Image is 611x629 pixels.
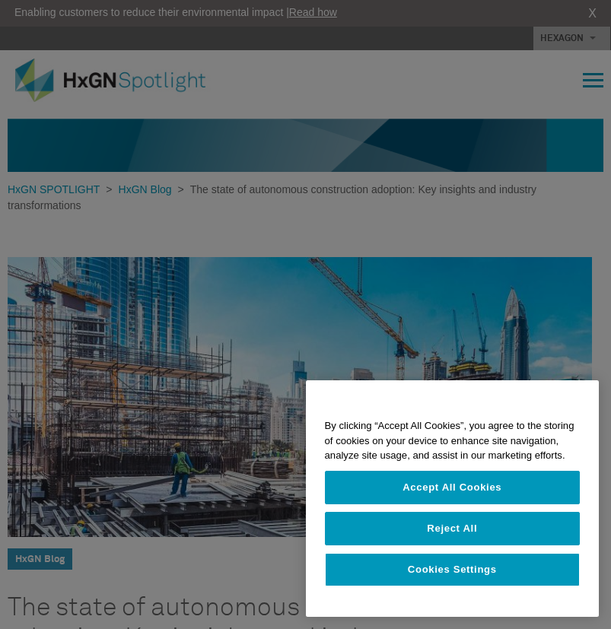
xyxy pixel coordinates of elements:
[306,411,599,471] div: By clicking “Accept All Cookies”, you agree to the storing of cookies on your device to enhance s...
[306,380,599,617] div: Privacy
[306,380,599,617] div: Cookie banner
[325,512,580,545] button: Reject All
[325,471,580,504] button: Accept All Cookies
[325,553,580,586] button: Cookies Settings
